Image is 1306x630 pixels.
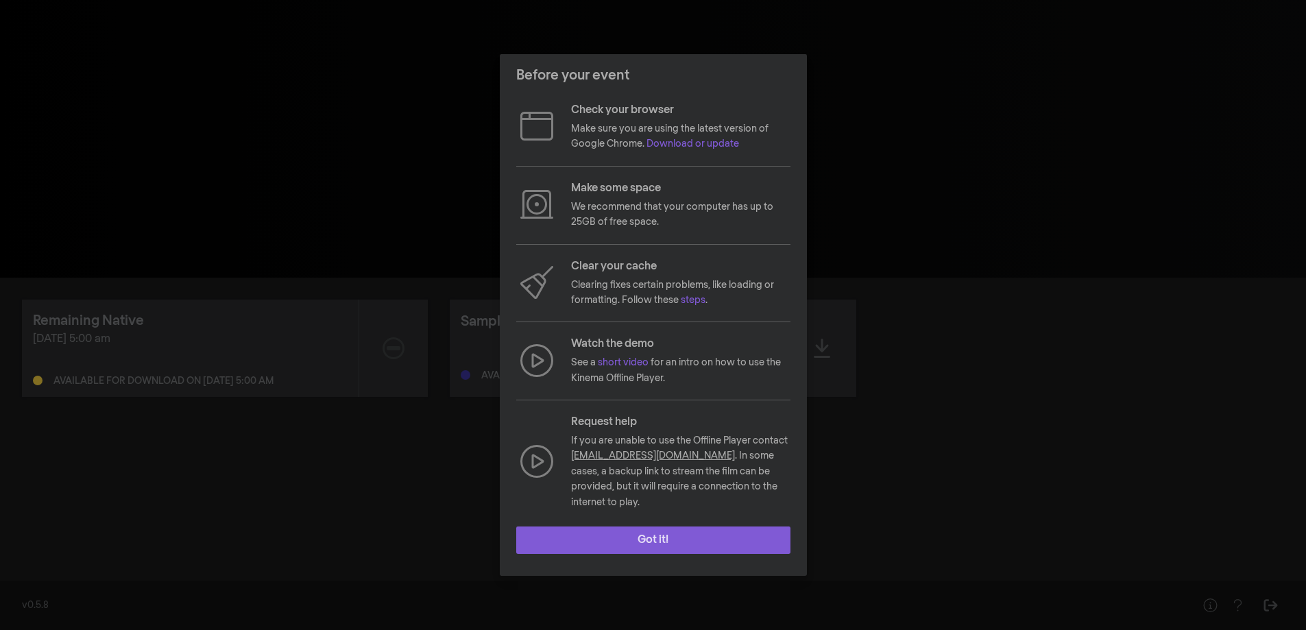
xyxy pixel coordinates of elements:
[516,526,790,554] button: Got it!
[571,451,735,461] a: [EMAIL_ADDRESS][DOMAIN_NAME]
[571,258,790,275] p: Clear your cache
[500,54,807,97] header: Before your event
[571,336,790,352] p: Watch the demo
[681,295,705,305] a: steps
[571,355,790,386] p: See a for an intro on how to use the Kinema Offline Player.
[571,433,790,510] p: If you are unable to use the Offline Player contact . In some cases, a backup link to stream the ...
[598,358,649,367] a: short video
[571,414,790,431] p: Request help
[571,180,790,197] p: Make some space
[571,121,790,152] p: Make sure you are using the latest version of Google Chrome.
[571,199,790,230] p: We recommend that your computer has up to 25GB of free space.
[646,139,739,149] a: Download or update
[571,278,790,308] p: Clearing fixes certain problems, like loading or formatting. Follow these .
[571,102,790,119] p: Check your browser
